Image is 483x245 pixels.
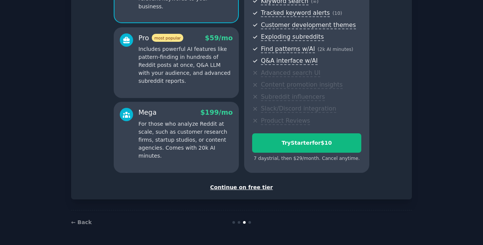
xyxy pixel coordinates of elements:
span: Subreddit influencers [261,93,325,101]
a: ← Back [71,219,92,225]
span: $ 59 /mo [205,34,233,42]
span: $ 199 /mo [200,109,233,116]
span: ( 10 ) [332,11,342,16]
p: For those who analyze Reddit at scale, such as customer research firms, startup studios, or conte... [138,120,233,160]
span: ( 2k AI minutes ) [318,47,353,52]
div: Try Starter for $10 [253,139,361,147]
button: TryStarterfor$10 [252,133,361,153]
p: Includes powerful AI features like pattern-finding in hundreds of Reddit posts at once, Q&A LLM w... [138,45,233,85]
span: Slack/Discord integration [261,105,336,113]
span: Exploding subreddits [261,33,324,41]
span: Customer development themes [261,21,356,29]
span: Content promotion insights [261,81,343,89]
span: Product Reviews [261,117,310,125]
span: Tracked keyword alerts [261,9,330,17]
span: Find patterns w/AI [261,45,315,53]
span: Q&A interface w/AI [261,57,318,65]
span: most popular [152,34,184,42]
div: Mega [138,108,157,117]
div: 7 days trial, then $ 29 /month . Cancel anytime. [252,155,361,162]
div: Pro [138,33,183,43]
span: Advanced search UI [261,69,320,77]
div: Continue on free tier [79,183,404,191]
